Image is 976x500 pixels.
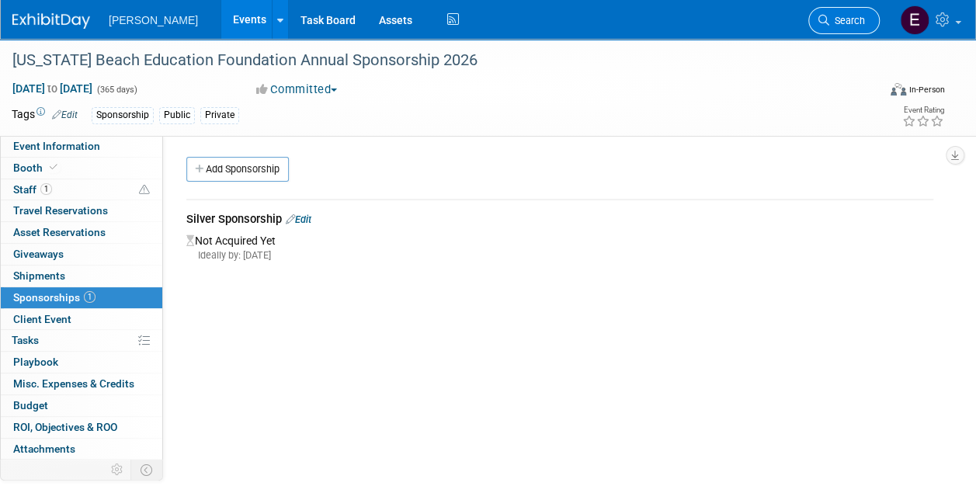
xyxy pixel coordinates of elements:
[13,356,58,368] span: Playbook
[808,7,880,34] a: Search
[286,214,311,225] a: Edit
[12,334,39,346] span: Tasks
[12,13,90,29] img: ExhibitDay
[891,83,906,95] img: Format-Inperson.png
[13,443,75,455] span: Attachments
[809,81,945,104] div: Event Format
[1,439,162,460] a: Attachments
[1,395,162,416] a: Budget
[109,14,198,26] span: [PERSON_NAME]
[13,140,100,152] span: Event Information
[13,183,52,196] span: Staff
[1,352,162,373] a: Playbook
[908,84,945,95] div: In-Person
[13,161,61,174] span: Booth
[1,266,162,286] a: Shipments
[186,231,933,262] div: Not Acquired Yet
[96,85,137,95] span: (365 days)
[13,421,117,433] span: ROI, Objectives & ROO
[13,204,108,217] span: Travel Reservations
[50,163,57,172] i: Booth reservation complete
[200,107,239,123] div: Private
[1,136,162,157] a: Event Information
[251,82,343,98] button: Committed
[7,47,865,75] div: [US_STATE] Beach Education Foundation Annual Sponsorship 2026
[131,460,163,480] td: Toggle Event Tabs
[1,417,162,438] a: ROI, Objectives & ROO
[186,211,933,231] div: Silver Sponsorship
[829,15,865,26] span: Search
[159,107,195,123] div: Public
[52,109,78,120] a: Edit
[13,248,64,260] span: Giveaways
[900,5,929,35] img: Emy Volk
[1,179,162,200] a: Staff1
[13,377,134,390] span: Misc. Expenses & Credits
[13,269,65,282] span: Shipments
[45,82,60,95] span: to
[186,157,289,182] a: Add Sponsorship
[104,460,131,480] td: Personalize Event Tab Strip
[1,287,162,308] a: Sponsorships1
[12,106,78,124] td: Tags
[1,200,162,221] a: Travel Reservations
[139,183,150,197] span: Potential Scheduling Conflict -- at least one attendee is tagged in another overlapping event.
[84,291,96,303] span: 1
[1,244,162,265] a: Giveaways
[1,330,162,351] a: Tasks
[13,313,71,325] span: Client Event
[40,183,52,195] span: 1
[186,248,933,262] div: Ideally by: [DATE]
[12,82,93,95] span: [DATE] [DATE]
[1,309,162,330] a: Client Event
[1,158,162,179] a: Booth
[92,107,154,123] div: Sponsorship
[13,291,96,304] span: Sponsorships
[1,222,162,243] a: Asset Reservations
[1,373,162,394] a: Misc. Expenses & Credits
[902,106,944,114] div: Event Rating
[13,399,48,411] span: Budget
[13,226,106,238] span: Asset Reservations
